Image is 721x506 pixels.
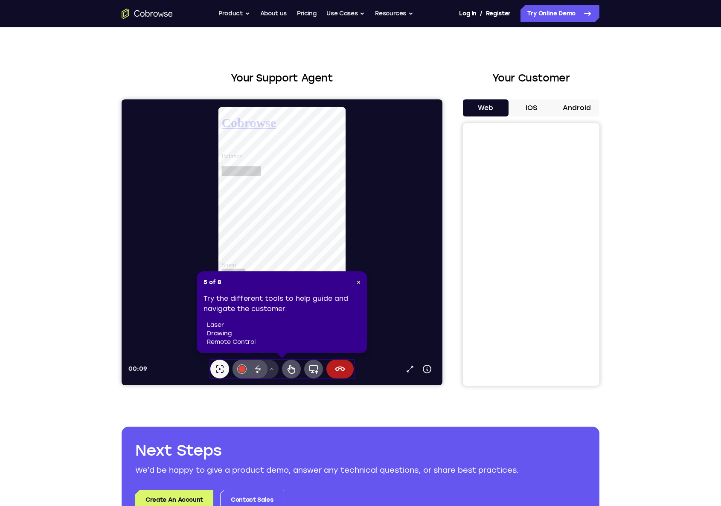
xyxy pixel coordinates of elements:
button: End session [205,260,232,279]
li: laser [207,321,360,329]
button: Disappearing ink [127,260,146,279]
a: Log In [459,5,476,22]
span: × [357,279,360,286]
div: Try the different tools to help guide and navigate the customer. [204,294,360,346]
a: Register [486,5,511,22]
button: Resources [375,5,413,22]
span: / [480,9,483,19]
a: Pricing [297,5,317,22]
h2: Next Steps [135,440,586,461]
iframe: Agent [122,99,442,385]
li: drawing [207,329,360,338]
button: Drawing tools menu [143,260,157,279]
a: Try Online Demo [520,5,599,22]
button: iOS [509,99,554,116]
button: Remote control [160,260,179,279]
button: Close Tour [357,278,360,287]
button: Android [554,99,599,116]
button: Device info [297,261,314,278]
span: 5 of 8 [204,278,221,287]
button: Full device [183,260,201,279]
a: Go to the home page [122,9,173,19]
button: Laser pointer [89,260,108,279]
a: About us [260,5,287,22]
h2: Your Customer [463,70,599,86]
li: remote control [207,338,360,346]
button: Web [463,99,509,116]
button: Use Cases [326,5,365,22]
button: Product [218,5,250,22]
h2: Your Support Agent [122,70,442,86]
p: We’d be happy to give a product demo, answer any technical questions, or share best practices. [135,464,586,476]
a: Popout [280,261,297,278]
button: Annotations color [111,260,130,279]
